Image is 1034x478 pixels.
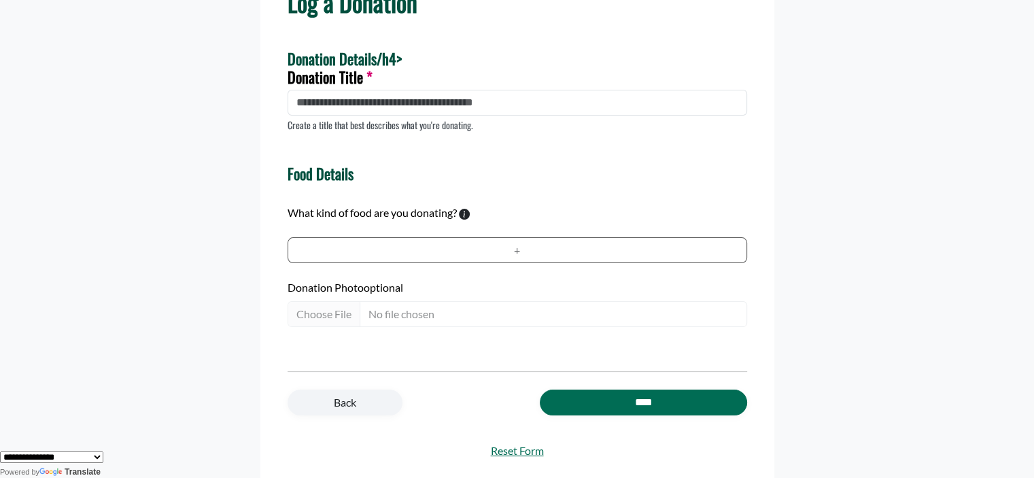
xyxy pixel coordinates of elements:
a: Translate [39,467,101,477]
a: Back [288,390,402,415]
label: What kind of food are you donating? [288,205,457,221]
img: Google Translate [39,468,65,477]
p: Create a title that best describes what you're donating. [288,120,473,131]
a: Reset Form [288,443,747,459]
svg: To calculate environmental impacts, we follow the Food Loss + Waste Protocol [459,209,470,220]
span: optional [364,281,403,294]
label: Donation Photo [288,279,747,296]
h4: Donation Details/h4> [288,50,747,131]
label: Donation Title [288,68,373,86]
h4: Food Details [288,165,354,182]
